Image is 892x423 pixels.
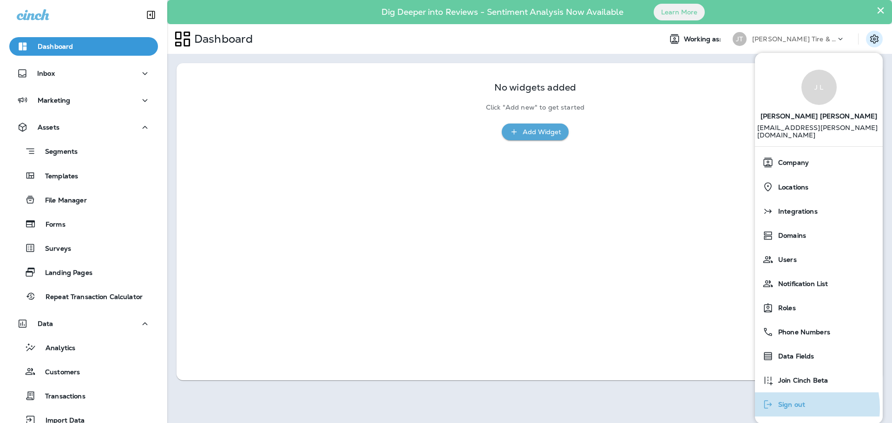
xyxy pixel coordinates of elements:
p: Customers [36,368,80,377]
p: Marketing [38,97,70,104]
span: Locations [774,183,808,191]
p: Dashboard [190,32,253,46]
a: Phone Numbers [759,323,879,341]
p: Inbox [37,70,55,77]
button: Templates [9,166,158,185]
p: Repeat Transaction Calculator [36,293,143,302]
p: Dig Deeper into Reviews - Sentiment Analysis Now Available [354,11,650,13]
p: Segments [36,148,78,157]
span: Sign out [774,401,805,409]
button: Data [9,314,158,333]
p: Forms [36,221,66,229]
button: Domains [755,223,883,247]
a: Notification List [759,274,879,293]
span: Working as: [684,35,723,43]
button: Settings [866,31,883,47]
button: Integrations [755,199,883,223]
button: Phone Numbers [755,320,883,344]
span: [PERSON_NAME] [PERSON_NAME] [761,105,878,124]
button: Analytics [9,338,158,357]
button: Inbox [9,64,158,83]
button: Dashboard [9,37,158,56]
span: Domains [774,232,806,240]
a: J L[PERSON_NAME] [PERSON_NAME] [EMAIL_ADDRESS][PERSON_NAME][DOMAIN_NAME] [755,60,883,146]
a: Data Fields [759,347,879,365]
button: Sign out [755,392,883,416]
p: Landing Pages [36,269,92,278]
button: Assets [9,118,158,137]
p: Transactions [36,392,85,401]
span: Notification List [774,280,828,288]
button: Add Widget [502,124,569,141]
button: Locations [755,175,883,199]
span: Data Fields [774,352,814,360]
button: Roles [755,296,883,320]
p: Assets [38,124,59,131]
button: Repeat Transaction Calculator [9,286,158,306]
a: Locations [759,177,879,196]
button: Learn More [654,4,705,20]
button: Users [755,247,883,272]
button: Collapse Sidebar [138,6,164,24]
a: Users [759,250,879,269]
button: Customers [9,362,158,381]
p: Dashboard [38,43,73,50]
button: Join Cinch Beta [755,368,883,392]
span: Company [774,159,809,167]
button: Segments [9,141,158,161]
button: Close [876,3,885,18]
a: Domains [759,226,879,245]
button: Forms [9,214,158,234]
button: File Manager [9,190,158,209]
a: Integrations [759,202,879,221]
button: Landing Pages [9,262,158,282]
p: Surveys [36,245,71,254]
button: Company [755,150,883,175]
button: Marketing [9,91,158,110]
span: Phone Numbers [774,328,830,336]
p: Click "Add new" to get started [486,104,584,111]
div: JT [733,32,747,46]
p: Data [38,320,53,327]
div: J L [801,70,837,105]
span: Users [774,256,797,264]
button: Data Fields [755,344,883,368]
p: Templates [36,172,78,181]
a: Company [759,153,879,172]
button: Surveys [9,238,158,258]
p: [EMAIL_ADDRESS][PERSON_NAME][DOMAIN_NAME] [757,124,881,146]
p: File Manager [36,196,87,205]
p: No widgets added [494,84,576,91]
p: Analytics [36,344,75,353]
span: Roles [774,304,796,312]
div: Add Widget [523,126,561,138]
p: [PERSON_NAME] Tire & Auto [752,35,836,43]
span: Integrations [774,208,818,215]
button: Transactions [9,386,158,405]
a: Roles [759,299,879,317]
span: Join Cinch Beta [774,377,828,384]
button: Notification List [755,272,883,296]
